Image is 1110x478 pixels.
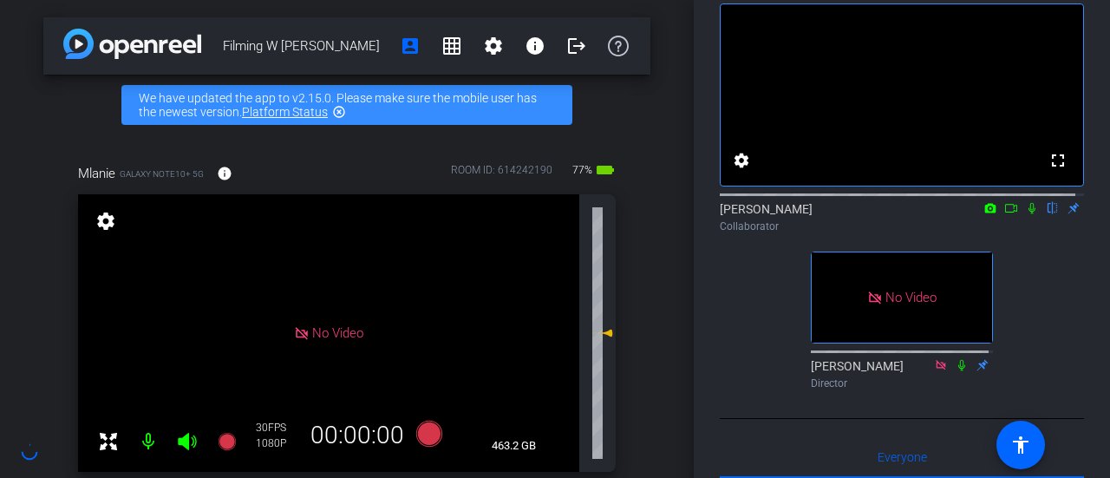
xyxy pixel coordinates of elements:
[1048,150,1068,171] mat-icon: fullscreen
[595,160,616,180] mat-icon: battery_std
[120,167,204,180] span: Galaxy Note10+ 5G
[731,150,752,171] mat-icon: settings
[592,323,613,344] mat-icon: 0 dB
[885,290,937,305] span: No Video
[312,325,363,341] span: No Video
[223,29,389,63] span: Filming W [PERSON_NAME]
[566,36,587,56] mat-icon: logout
[811,357,993,391] div: [PERSON_NAME]
[486,435,542,456] span: 463.2 GB
[121,85,572,125] div: We have updated the app to v2.15.0. Please make sure the mobile user has the newest version.
[441,36,462,56] mat-icon: grid_on
[299,421,415,450] div: 00:00:00
[256,436,299,450] div: 1080P
[720,219,1084,234] div: Collaborator
[256,421,299,435] div: 30
[878,451,927,463] span: Everyone
[63,29,201,59] img: app-logo
[217,166,232,181] mat-icon: info
[525,36,545,56] mat-icon: info
[811,376,993,391] div: Director
[720,200,1084,234] div: [PERSON_NAME]
[483,36,504,56] mat-icon: settings
[268,422,286,434] span: FPS
[1042,200,1063,215] mat-icon: flip
[1010,435,1031,455] mat-icon: accessibility
[332,105,346,119] mat-icon: highlight_off
[400,36,421,56] mat-icon: account_box
[242,105,328,119] a: Platform Status
[94,211,118,232] mat-icon: settings
[78,164,115,183] span: Mlanie
[451,162,552,187] div: ROOM ID: 614242190
[570,156,595,184] span: 77%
